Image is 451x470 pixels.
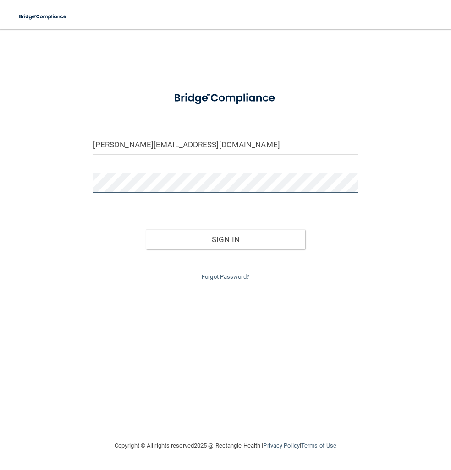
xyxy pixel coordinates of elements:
a: Terms of Use [301,442,336,449]
input: Email [93,134,358,155]
img: bridge_compliance_login_screen.278c3ca4.svg [14,7,72,26]
div: Copyright © All rights reserved 2025 @ Rectangle Health | | [58,431,393,460]
button: Sign In [146,229,305,249]
a: Privacy Policy [263,442,299,449]
img: bridge_compliance_login_screen.278c3ca4.svg [163,84,288,112]
a: Forgot Password? [202,273,249,280]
